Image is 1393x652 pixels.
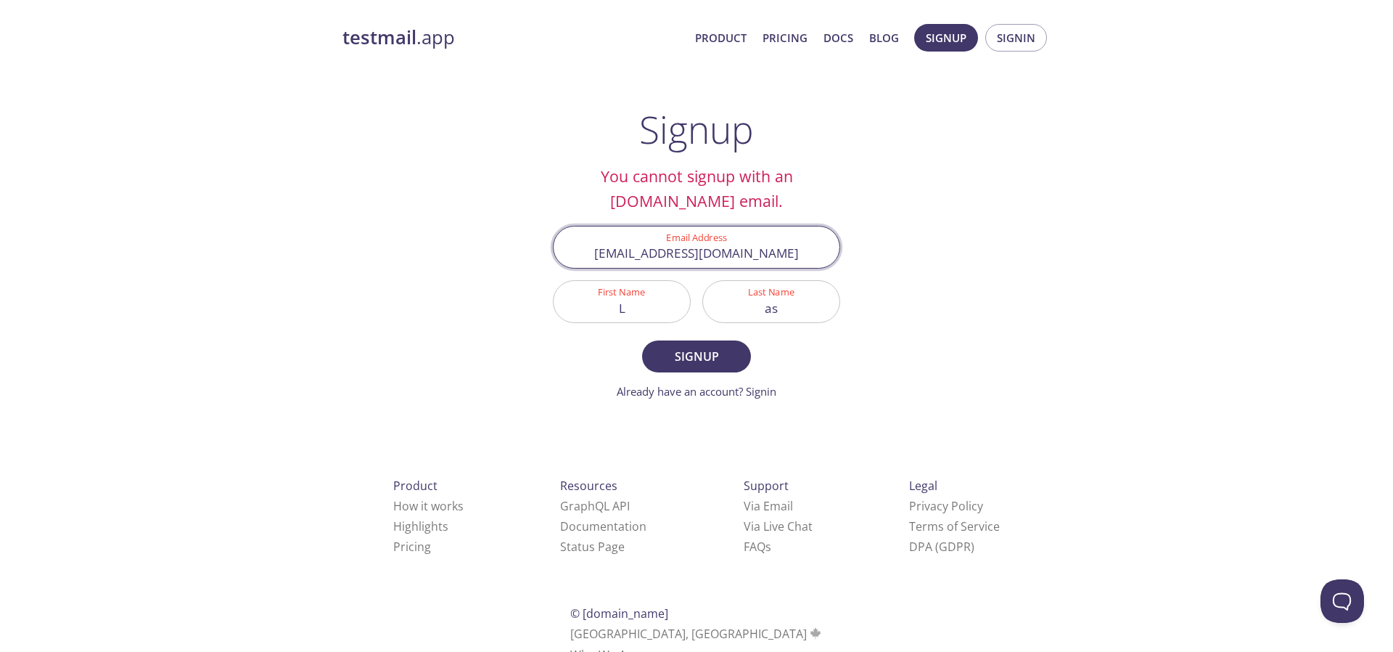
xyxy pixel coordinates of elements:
[570,606,668,622] span: © [DOMAIN_NAME]
[553,164,840,214] h2: You cannot signup with an [DOMAIN_NAME] email.
[658,346,735,367] span: Signup
[909,478,937,494] span: Legal
[560,478,617,494] span: Resources
[617,384,776,399] a: Already have an account? Signin
[560,539,625,555] a: Status Page
[744,478,789,494] span: Support
[909,539,974,555] a: DPA (GDPR)
[985,24,1047,52] button: Signin
[393,498,464,514] a: How it works
[639,107,754,151] h1: Signup
[765,539,771,555] span: s
[695,28,747,47] a: Product
[393,478,437,494] span: Product
[869,28,899,47] a: Blog
[744,539,771,555] a: FAQ
[342,25,416,50] strong: testmail
[560,518,646,534] a: Documentation
[744,518,813,534] a: Via Live Chat
[763,28,808,47] a: Pricing
[570,626,823,642] span: [GEOGRAPHIC_DATA], [GEOGRAPHIC_DATA]
[914,24,978,52] button: Signup
[642,341,751,372] button: Signup
[909,518,1000,534] a: Terms of Service
[744,498,793,514] a: Via Email
[342,25,683,50] a: testmail.app
[823,28,853,47] a: Docs
[393,539,431,555] a: Pricing
[926,28,966,47] span: Signup
[560,498,630,514] a: GraphQL API
[997,28,1035,47] span: Signin
[393,518,448,534] a: Highlights
[909,498,983,514] a: Privacy Policy
[1320,579,1364,623] iframe: Help Scout Beacon - Open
